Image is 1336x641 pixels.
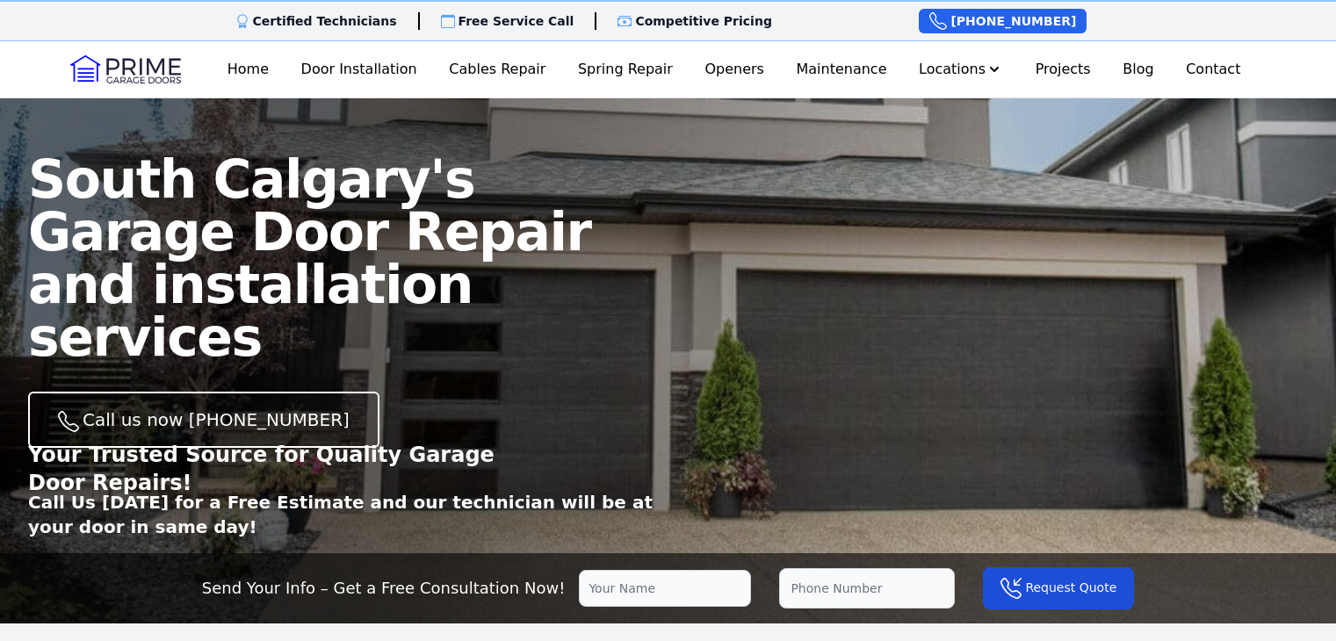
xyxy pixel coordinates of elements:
[294,52,424,87] a: Door Installation
[1116,52,1160,87] a: Blog
[1179,52,1247,87] a: Contact
[579,570,751,607] input: Your Name
[202,576,566,601] p: Send Your Info – Get a Free Consultation Now!
[28,490,668,539] p: Call Us [DATE] for a Free Estimate and our technician will be at your door in same day!
[789,52,893,87] a: Maintenance
[983,567,1134,609] button: Request Quote
[70,55,181,83] img: Logo
[459,12,574,30] p: Free Service Call
[635,12,772,30] p: Competitive Pricing
[28,392,379,448] a: Call us now [PHONE_NUMBER]
[442,52,552,87] a: Cables Repair
[28,441,534,497] p: Your Trusted Source for Quality Garage Door Repairs!
[220,52,276,87] a: Home
[253,12,397,30] p: Certified Technicians
[1029,52,1098,87] a: Projects
[779,568,955,609] input: Phone Number
[697,52,771,87] a: Openers
[912,52,1010,87] button: Locations
[571,52,680,87] a: Spring Repair
[919,9,1087,33] a: [PHONE_NUMBER]
[28,148,591,368] span: South Calgary's Garage Door Repair and installation services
